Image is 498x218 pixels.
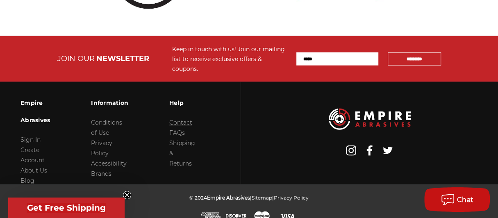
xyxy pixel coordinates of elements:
[20,136,41,143] a: Sign In
[189,193,309,203] p: © 2024 | |
[8,198,125,218] div: Get Free ShippingClose teaser
[424,187,490,212] button: Chat
[169,119,192,126] a: Contact
[96,54,149,63] span: NEWSLETTER
[91,94,128,111] h3: Information
[20,167,47,174] a: About Us
[91,139,112,157] a: Privacy Policy
[169,94,195,111] h3: Help
[169,139,195,167] a: Shipping & Returns
[457,196,474,204] span: Chat
[91,160,127,167] a: Accessibility
[274,195,309,201] a: Privacy Policy
[20,177,34,184] a: Blog
[57,54,95,63] span: JOIN OUR
[27,203,106,213] span: Get Free Shipping
[329,109,411,129] img: Empire Abrasives Logo Image
[172,44,288,74] div: Keep in touch with us! Join our mailing list to receive exclusive offers & coupons.
[91,170,111,177] a: Brands
[207,195,250,201] span: Empire Abrasives
[252,195,272,201] a: Sitemap
[169,129,185,136] a: FAQs
[123,191,131,199] button: Close teaser
[20,94,50,129] h3: Empire Abrasives
[20,146,45,164] a: Create Account
[91,119,122,136] a: Conditions of Use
